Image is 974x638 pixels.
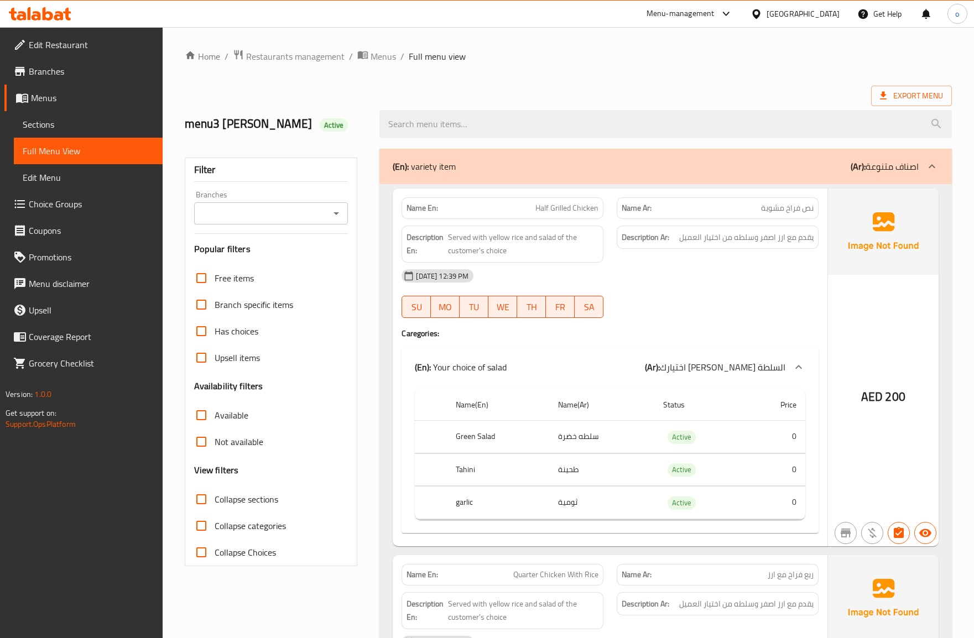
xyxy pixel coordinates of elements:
div: (En): variety item(Ar):اصناف متنوعة [379,149,952,184]
span: Upsell items [215,351,260,364]
button: MO [431,296,460,318]
span: Collapse Choices [215,546,276,559]
td: 0 [744,453,805,486]
span: TH [522,299,541,315]
span: WE [493,299,513,315]
span: Menus [31,91,154,104]
span: Full menu view [409,50,466,63]
a: Menus [4,85,163,111]
span: يقدم مع ارز اصفر وسلطه من اختيار العميل [679,597,814,611]
button: SA [575,296,603,318]
span: Collapse categories [215,519,286,532]
span: Not available [215,435,263,448]
div: [GEOGRAPHIC_DATA] [767,8,840,20]
a: Edit Menu [14,164,163,191]
span: ربع فراخ مع ارز [768,569,814,581]
span: FR [550,299,570,315]
span: Active [320,120,348,130]
b: (Ar): [851,158,866,175]
span: Export Menu [880,89,943,103]
th: Name(Ar) [549,389,654,421]
a: Menu disclaimer [4,270,163,297]
span: Coupons [29,224,154,237]
div: Menu-management [647,7,715,20]
span: Active [668,463,696,476]
input: search [379,110,952,138]
b: (En): [393,158,409,175]
p: variety item [393,160,456,173]
p: اصناف متنوعة [851,160,919,173]
li: / [225,50,228,63]
span: Export Menu [871,86,952,106]
strong: Name Ar: [622,202,652,214]
span: Full Menu View [23,144,154,158]
a: Branches [4,58,163,85]
span: 200 [885,386,905,407]
button: SU [402,296,431,318]
h4: Caregories: [402,328,819,339]
span: Free items [215,271,254,285]
strong: Description En: [407,231,446,258]
a: Full Menu View [14,138,163,164]
span: Active [668,496,696,509]
a: Grocery Checklist [4,350,163,376]
h2: menu3 [PERSON_NAME] [185,116,367,132]
button: WE [488,296,517,318]
a: Promotions [4,244,163,270]
span: [DATE] 12:39 PM [412,271,473,281]
button: FR [546,296,575,318]
span: Half Grilled Chicken [535,202,598,214]
span: SA [579,299,599,315]
th: Price [744,389,805,421]
span: Menus [371,50,396,63]
a: Choice Groups [4,191,163,217]
table: choices table [415,389,805,520]
div: (En): variety item(Ar):اصناف متنوعة [402,385,819,533]
span: Version: [6,387,33,401]
span: Served with yellow rice and salad of the customer's choice [448,597,598,624]
a: Menus [357,49,396,64]
span: Get support on: [6,406,56,420]
td: طحينة [549,453,654,486]
td: 0 [744,487,805,519]
div: (En): Your choice of salad(Ar):اختيارك [PERSON_NAME] السلطة [402,349,819,385]
span: o [955,8,959,20]
a: Coverage Report [4,323,163,350]
div: Active [668,431,696,444]
span: Quarter Chicken With Rice [513,569,598,581]
a: Coupons [4,217,163,244]
li: / [400,50,404,63]
span: Edit Menu [23,171,154,184]
strong: Description En: [407,597,446,624]
span: Served with yellow rice and salad of the customer's choice [448,231,598,258]
th: garlic [447,487,549,519]
div: Filter [194,158,348,182]
strong: Description Ar: [622,231,669,244]
span: MO [435,299,455,315]
td: 0 [744,421,805,453]
h3: Availability filters [194,380,263,393]
span: اختيارك [PERSON_NAME] السلطة [660,359,785,375]
td: ثومية [549,487,654,519]
th: Status [654,389,744,421]
a: Restaurants management [233,49,345,64]
span: Branches [29,65,154,78]
a: Upsell [4,297,163,323]
span: Menu disclaimer [29,277,154,290]
span: Collapse sections [215,493,278,506]
strong: Name En: [407,569,438,581]
th: Green Salad [447,421,549,453]
span: يقدم مع ارز اصفر وسلطه من اختيار العميل [679,231,814,244]
strong: Name En: [407,202,438,214]
span: Coverage Report [29,330,154,343]
th: Name(En) [447,389,549,421]
button: Available [914,522,936,544]
button: Purchased item [861,522,883,544]
li: / [349,50,353,63]
a: Support.OpsPlatform [6,417,76,431]
td: سلطه خضرة [549,421,654,453]
span: Promotions [29,250,154,264]
span: AED [861,386,883,407]
button: Has choices [888,522,910,544]
span: Restaurants management [246,50,345,63]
